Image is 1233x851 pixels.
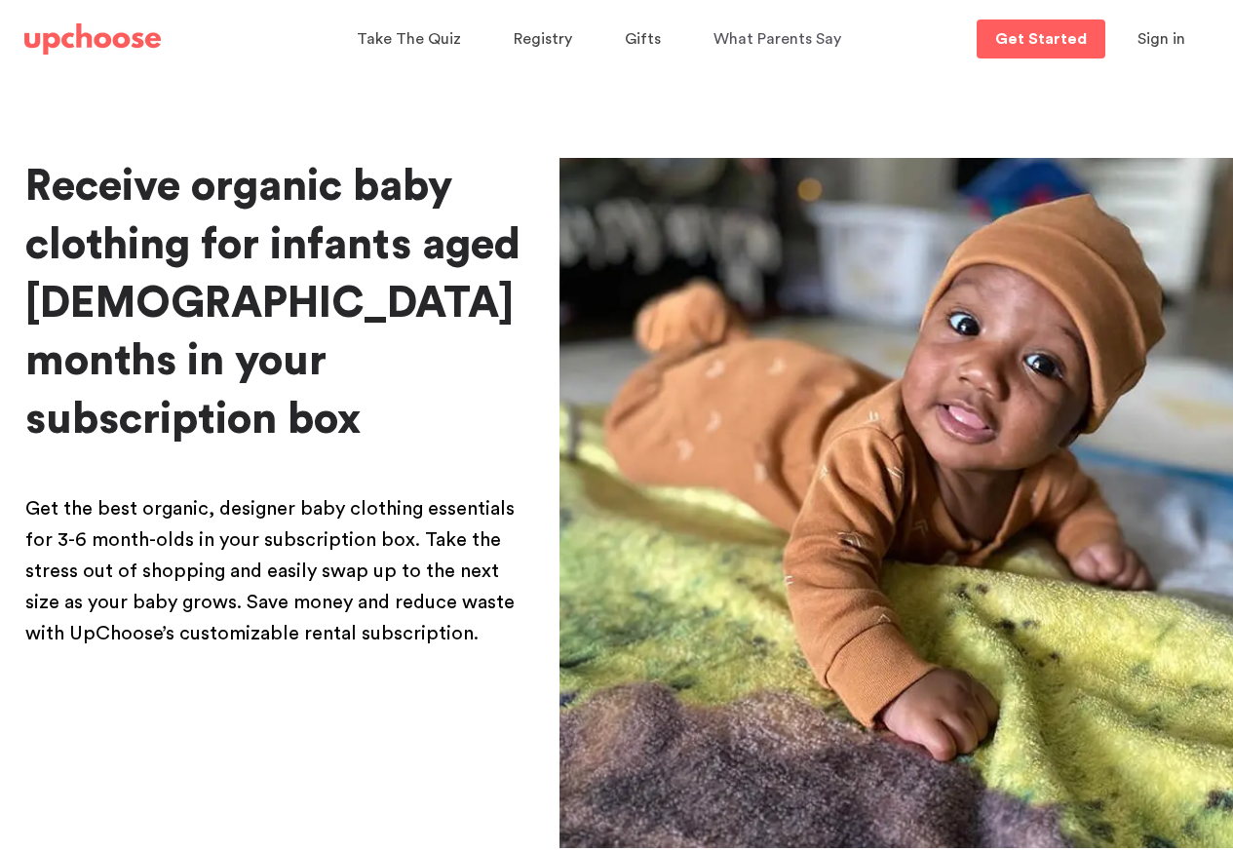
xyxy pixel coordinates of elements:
span: Get the best organic, designer baby clothing essentials for 3-6 month-olds in your subscription b... [25,499,515,643]
a: Gifts [625,20,667,58]
a: What Parents Say [713,20,847,58]
p: Get Started [995,31,1087,47]
img: UpChoose [24,23,161,55]
h1: Receive organic baby clothing for infants aged [DEMOGRAPHIC_DATA] months in your subscription box [25,158,528,449]
a: Get Started [977,19,1105,58]
span: Gifts [625,31,661,47]
a: Take The Quiz [357,20,467,58]
span: Registry [514,31,572,47]
span: Sign in [1137,31,1185,47]
a: Registry [514,20,578,58]
button: Sign in [1113,19,1210,58]
a: UpChoose [24,19,161,59]
span: What Parents Say [713,31,841,47]
span: Take The Quiz [357,31,461,47]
